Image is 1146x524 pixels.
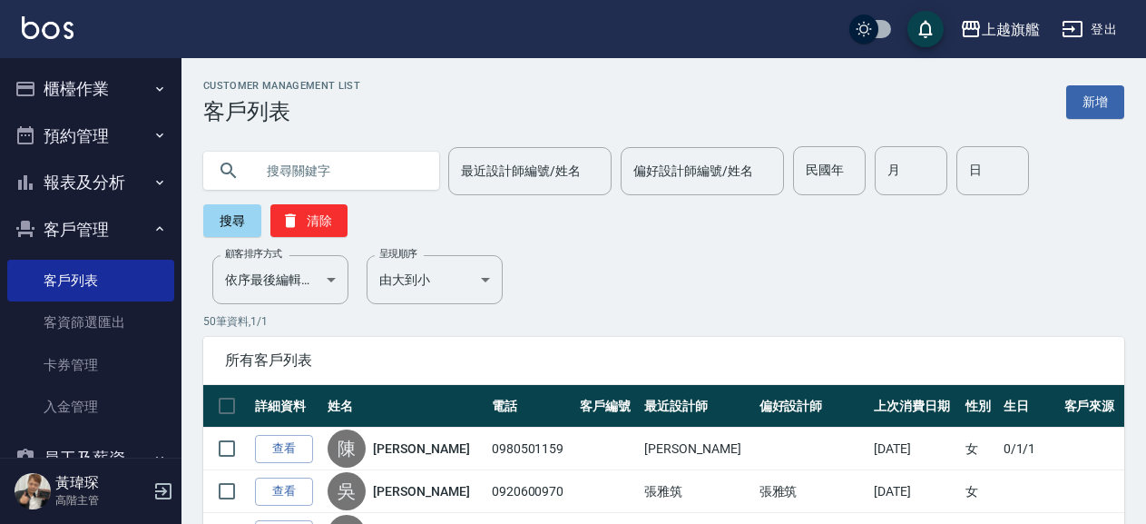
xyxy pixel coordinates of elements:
h2: Customer Management List [203,80,360,92]
th: 詳細資料 [250,385,323,428]
h3: 客戶列表 [203,99,360,124]
td: 0920600970 [487,470,575,513]
label: 顧客排序方式 [225,247,282,261]
th: 生日 [999,385,1060,428]
span: 所有客戶列表 [225,351,1102,370]
img: Logo [22,16,73,39]
div: 由大到小 [367,255,503,304]
td: 女 [961,428,998,470]
a: 客戶列表 [7,260,174,302]
a: 新增 [1066,85,1124,119]
div: 吳 [328,472,366,510]
div: 上越旗艦 [982,18,1040,41]
a: 查看 [255,478,313,506]
td: [PERSON_NAME] [640,428,754,470]
td: 張雅筑 [640,470,754,513]
button: 預約管理 [7,113,174,160]
td: 0/1/1 [999,428,1060,470]
th: 客戶來源 [1060,385,1125,428]
th: 上次消費日期 [869,385,962,428]
div: 陳 [328,430,366,468]
button: 客戶管理 [7,206,174,253]
button: 搜尋 [203,204,261,237]
th: 電話 [487,385,575,428]
a: 客資篩選匯出 [7,302,174,343]
th: 偏好設計師 [755,385,869,428]
img: Person [15,473,51,509]
a: [PERSON_NAME] [373,440,469,458]
a: 卡券管理 [7,344,174,386]
button: save [907,11,944,47]
button: 登出 [1054,13,1124,46]
input: 搜尋關鍵字 [254,146,425,195]
label: 呈現順序 [379,247,417,261]
th: 性別 [961,385,998,428]
td: 張雅筑 [755,470,869,513]
th: 姓名 [323,385,487,428]
button: 清除 [270,204,348,237]
p: 高階主管 [55,492,148,509]
td: [DATE] [869,428,962,470]
h5: 黃瑋琛 [55,474,148,492]
a: [PERSON_NAME] [373,482,469,500]
button: 櫃檯作業 [7,65,174,113]
button: 上越旗艦 [953,11,1047,48]
td: 0980501159 [487,428,575,470]
a: 入金管理 [7,386,174,428]
td: 女 [961,470,998,513]
button: 員工及薪資 [7,435,174,482]
a: 查看 [255,435,313,463]
td: [DATE] [869,470,962,513]
th: 客戶編號 [575,385,640,428]
p: 50 筆資料, 1 / 1 [203,313,1124,330]
button: 報表及分析 [7,159,174,206]
th: 最近設計師 [640,385,754,428]
div: 依序最後編輯時間 [212,255,348,304]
